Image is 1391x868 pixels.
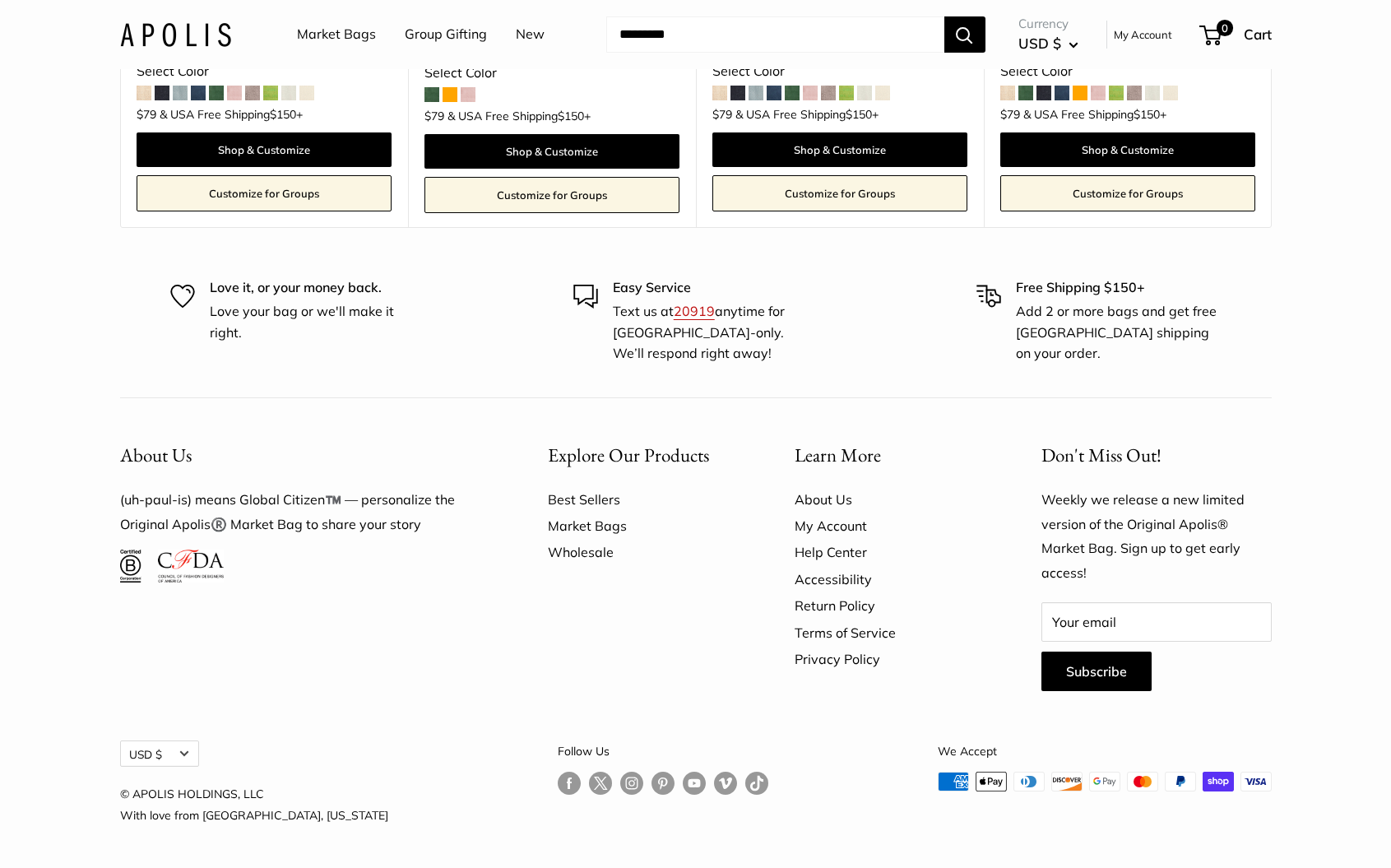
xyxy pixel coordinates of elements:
[674,303,715,319] a: 20919
[405,22,487,47] a: Group Gifting
[938,740,1272,762] p: We Accept
[1016,301,1222,364] p: Add 2 or more bags and get free [GEOGRAPHIC_DATA] shipping on your order.
[137,175,392,211] a: Customize for Groups
[137,59,392,84] div: Select Color
[558,740,768,762] p: Follow Us
[613,277,818,299] p: Easy Service
[424,61,679,86] div: Select Color
[1041,652,1152,691] button: Subscribe
[846,107,872,122] span: $150
[297,22,376,47] a: Market Bags
[1018,30,1078,57] button: USD $
[548,443,709,467] span: Explore Our Products
[424,134,679,169] a: Shop & Customize
[589,772,612,801] a: Follow us on Twitter
[944,16,985,53] button: Search
[651,772,675,796] a: Follow us on Pinterest
[795,443,881,467] span: Learn More
[424,109,444,123] span: $79
[210,301,415,343] p: Love your bag or we'll make it right.
[548,439,737,471] button: Explore Our Products
[712,59,967,84] div: Select Color
[735,109,879,120] span: & USA Free Shipping +
[1000,107,1020,122] span: $79
[795,646,984,672] a: Privacy Policy
[158,550,223,583] img: Council of Fashion Designers of America Member
[613,301,818,364] p: Text us at anytime for [GEOGRAPHIC_DATA]-only. We’ll respond right away!
[1114,25,1172,44] a: My Account
[548,539,737,565] a: Wholesale
[558,109,584,123] span: $150
[712,175,967,211] a: Customize for Groups
[795,592,984,619] a: Return Policy
[714,772,737,796] a: Follow us on Vimeo
[1023,109,1166,120] span: & USA Free Shipping +
[745,772,768,796] a: Follow us on Tumblr
[712,132,967,167] a: Shop & Customize
[120,783,388,826] p: © APOLIS HOLDINGS, LLC With love from [GEOGRAPHIC_DATA], [US_STATE]
[795,513,984,539] a: My Account
[620,772,643,796] a: Follow us on Instagram
[1041,488,1272,587] p: Weekly we release a new limited version of the Original Apolis® Market Bag. Sign up to get early ...
[606,16,944,53] input: Search...
[447,110,591,122] span: & USA Free Shipping +
[270,107,296,122] span: $150
[120,439,490,471] button: About Us
[424,177,679,213] a: Customize for Groups
[120,443,192,467] span: About Us
[516,22,545,47] a: New
[1018,35,1061,52] span: USD $
[712,107,732,122] span: $79
[548,513,737,539] a: Market Bags
[120,488,490,537] p: (uh-paul-is) means Global Citizen™️ — personalize the Original Apolis®️ Market Bag to share your ...
[120,740,199,767] button: USD $
[795,539,984,565] a: Help Center
[1000,59,1255,84] div: Select Color
[137,132,392,167] a: Shop & Customize
[210,277,415,299] p: Love it, or your money back.
[1016,277,1222,299] p: Free Shipping $150+
[683,772,706,796] a: Follow us on YouTube
[795,439,984,471] button: Learn More
[548,486,737,513] a: Best Sellers
[1244,26,1272,43] span: Cart
[137,107,156,122] span: $79
[795,620,984,646] a: Terms of Service
[1216,20,1232,36] span: 0
[1041,439,1272,471] p: Don't Miss Out!
[558,772,581,796] a: Follow us on Facebook
[120,550,142,583] img: Certified B Corporation
[120,22,231,46] img: Apolis
[795,486,984,513] a: About Us
[160,109,303,120] span: & USA Free Shipping +
[1018,12,1078,35] span: Currency
[1000,175,1255,211] a: Customize for Groups
[1000,132,1255,167] a: Shop & Customize
[1201,21,1272,48] a: 0 Cart
[1134,107,1160,122] span: $150
[795,566,984,592] a: Accessibility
